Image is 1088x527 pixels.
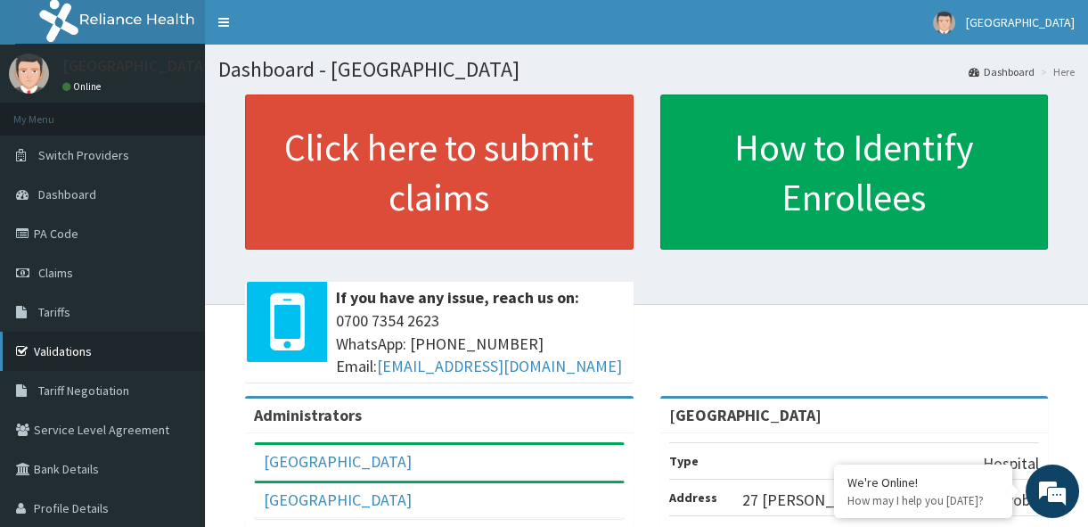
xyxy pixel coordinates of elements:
img: User Image [9,54,49,94]
span: Claims [38,265,73,281]
h1: Dashboard - [GEOGRAPHIC_DATA] [218,58,1075,81]
span: Tariffs [38,304,70,320]
div: Minimize live chat window [292,9,335,52]
span: [GEOGRAPHIC_DATA] [966,14,1075,30]
p: [GEOGRAPHIC_DATA] [62,58,209,74]
b: If you have any issue, reach us on: [336,287,579,308]
div: We're Online! [847,474,999,490]
a: Dashboard [969,64,1035,79]
span: Tariff Negotiation [38,383,129,399]
b: Type [669,453,699,469]
p: Hospital [983,452,1039,475]
b: Administrators [254,405,362,425]
b: Address [669,490,717,506]
textarea: Type your message and hit 'Enter' [9,343,339,406]
span: We're online! [103,152,246,333]
a: [EMAIL_ADDRESS][DOMAIN_NAME] [377,356,622,376]
div: Chat with us now [93,100,299,123]
span: Switch Providers [38,147,129,163]
a: How to Identify Enrollees [660,95,1049,250]
span: 0700 7354 2623 WhatsApp: [PHONE_NUMBER] Email: [336,309,625,378]
p: How may I help you today? [847,493,999,508]
img: User Image [933,12,955,34]
a: Click here to submit claims [245,95,634,250]
a: [GEOGRAPHIC_DATA] [264,490,412,510]
p: 27 [PERSON_NAME] str IBTC B/ Stop Ayobo [742,489,1039,512]
strong: [GEOGRAPHIC_DATA] [669,405,822,425]
li: Here [1036,64,1075,79]
img: d_794563401_company_1708531726252_794563401 [33,89,72,134]
span: Dashboard [38,186,96,202]
a: Online [62,80,105,93]
a: [GEOGRAPHIC_DATA] [264,451,412,472]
